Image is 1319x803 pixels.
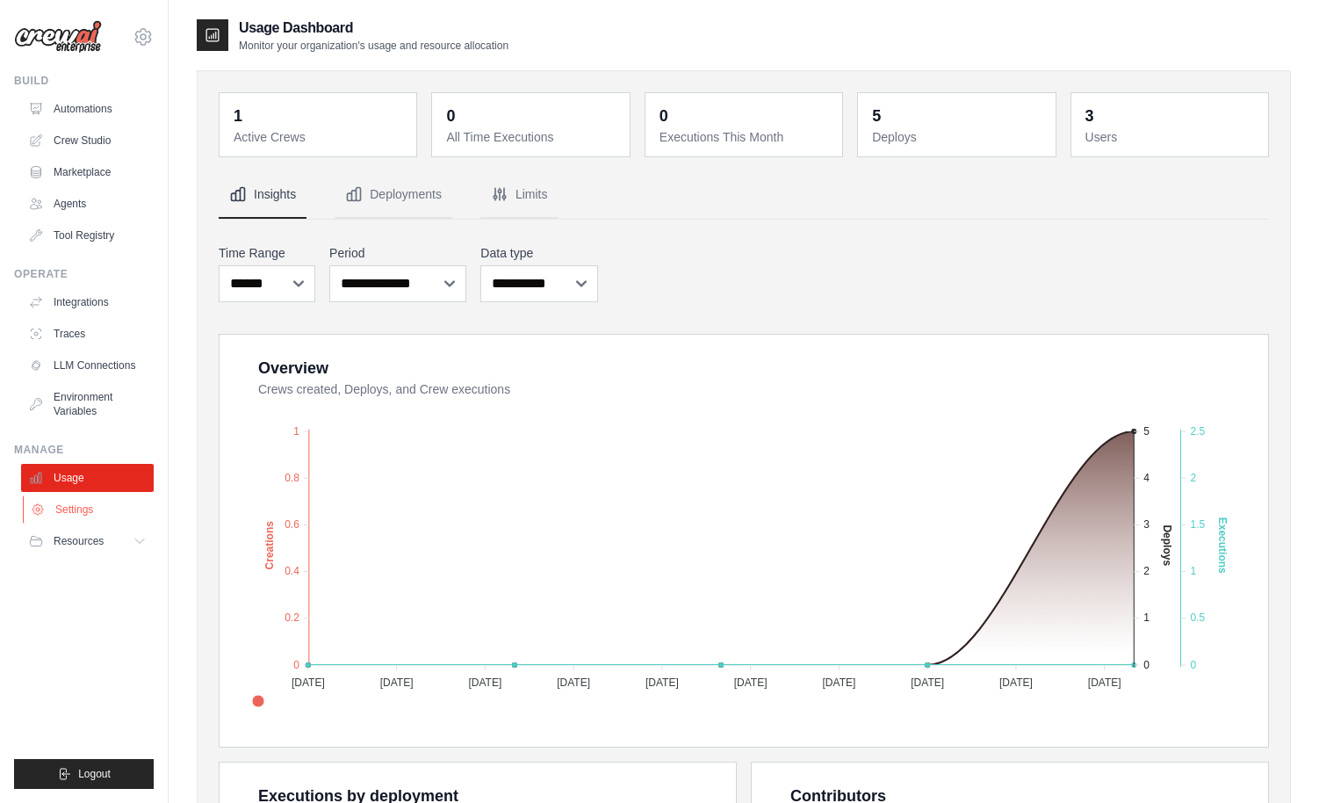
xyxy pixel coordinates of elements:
a: Agents [21,190,154,218]
div: Build [14,74,154,88]
tspan: 5 [1143,425,1150,438]
button: Resources [21,527,154,555]
tspan: 0 [293,659,299,671]
a: Integrations [21,288,154,316]
tspan: [DATE] [823,676,856,689]
a: Automations [21,95,154,123]
nav: Tabs [219,171,1269,219]
div: Operate [14,267,154,281]
tspan: 0.5 [1190,611,1205,624]
dt: All Time Executions [446,128,618,146]
tspan: 2 [1190,472,1196,484]
div: 0 [446,104,455,128]
button: Logout [14,759,154,789]
tspan: 0 [1143,659,1150,671]
a: Environment Variables [21,383,154,425]
label: Time Range [219,244,315,262]
div: Overview [258,356,328,380]
div: 3 [1085,104,1094,128]
div: 0 [659,104,668,128]
button: Limits [480,171,559,219]
tspan: 1 [1190,565,1196,577]
tspan: [DATE] [468,676,501,689]
label: Period [329,244,466,262]
tspan: 4 [1143,472,1150,484]
tspan: 1 [293,425,299,438]
tspan: [DATE] [734,676,768,689]
tspan: 1.5 [1190,518,1205,531]
a: Crew Studio [21,127,154,155]
tspan: 0 [1190,659,1196,671]
tspan: 2 [1143,565,1150,577]
a: Marketplace [21,158,154,186]
tspan: 0.6 [285,518,299,531]
a: LLM Connections [21,351,154,380]
tspan: 2.5 [1190,425,1205,438]
label: Data type [480,244,598,262]
tspan: [DATE] [557,676,590,689]
dt: Active Crews [234,128,406,146]
tspan: [DATE] [999,676,1033,689]
a: Settings [23,496,155,524]
a: Traces [21,320,154,348]
div: 5 [872,104,881,128]
span: Resources [54,534,104,548]
tspan: 0.4 [285,565,299,577]
tspan: [DATE] [292,676,325,689]
tspan: 3 [1143,518,1150,531]
a: Tool Registry [21,221,154,250]
tspan: 1 [1143,611,1150,624]
button: Insights [219,171,306,219]
h2: Usage Dashboard [239,18,508,39]
dt: Users [1085,128,1258,146]
tspan: 0.8 [285,472,299,484]
p: Monitor your organization's usage and resource allocation [239,39,508,53]
tspan: [DATE] [645,676,679,689]
tspan: 0.2 [285,611,299,624]
dt: Deploys [872,128,1044,146]
span: Logout [78,767,111,781]
tspan: [DATE] [911,676,944,689]
text: Deploys [1161,524,1173,566]
button: Deployments [335,171,452,219]
tspan: [DATE] [380,676,414,689]
dt: Crews created, Deploys, and Crew executions [258,380,1247,398]
a: Usage [21,464,154,492]
text: Creations [263,521,276,570]
div: 1 [234,104,242,128]
tspan: [DATE] [1088,676,1121,689]
text: Executions [1216,517,1229,574]
dt: Executions This Month [659,128,832,146]
img: Logo [14,20,102,54]
div: Manage [14,443,154,457]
